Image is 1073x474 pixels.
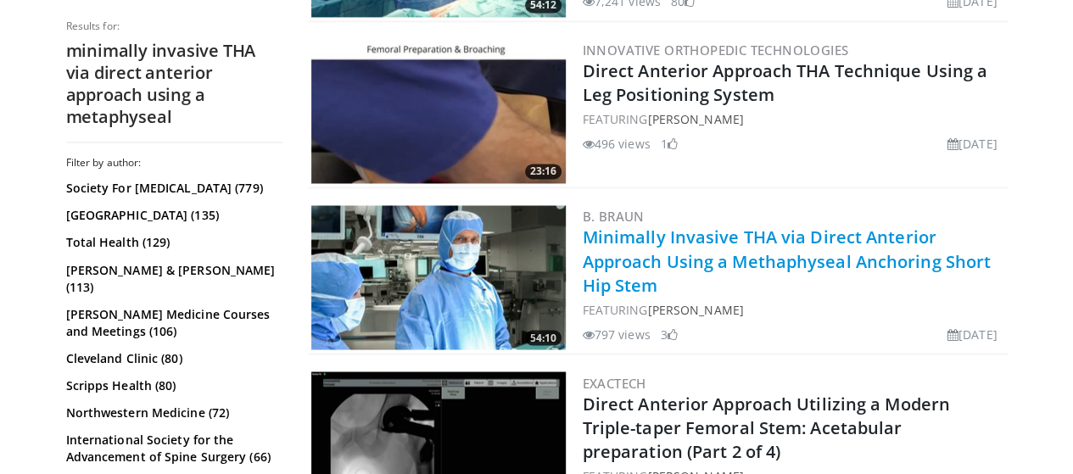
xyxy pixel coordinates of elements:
a: International Society for the Advancement of Spine Surgery (66) [66,431,278,465]
img: 1c5368dc-c182-440c-96a2-ffbadccbea29.300x170_q85_crop-smart_upscale.jpg [311,205,566,349]
div: FEATURING [583,110,1004,128]
a: Direct Anterior Approach Utilizing a Modern Triple-taper Femoral Stem: Acetabular preparation (Pa... [583,392,950,462]
h3: Filter by author: [66,156,282,170]
li: 797 views [583,325,651,343]
li: [DATE] [947,135,998,153]
a: 54:10 [311,205,566,349]
a: [PERSON_NAME] [647,301,743,317]
a: B. Braun [583,208,645,225]
a: Innovative Orthopedic Technologies [583,42,849,59]
span: 23:16 [525,164,562,179]
a: Total Health (129) [66,234,278,251]
h2: minimally invasive THA via direct anterior approach using a metaphyseal [66,40,282,128]
a: 23:16 [311,39,566,183]
span: 54:10 [525,330,562,345]
a: [GEOGRAPHIC_DATA] (135) [66,207,278,224]
a: [PERSON_NAME] [647,111,743,127]
a: Scripps Health (80) [66,376,278,393]
a: [PERSON_NAME] Medicine Courses and Meetings (106) [66,305,278,339]
p: Results for: [66,20,282,33]
a: Exactech [583,374,646,391]
a: Society For [MEDICAL_DATA] (779) [66,180,278,197]
a: [PERSON_NAME] & [PERSON_NAME] (113) [66,261,278,295]
a: Direct Anterior Approach THA Technique Using a Leg Positioning System [583,59,988,106]
li: 3 [661,325,678,343]
a: Cleveland Clinic (80) [66,349,278,366]
a: Northwestern Medicine (72) [66,404,278,421]
li: [DATE] [947,325,998,343]
a: Minimally Invasive THA via Direct Anterior Approach Using a Methaphyseal Anchoring Short Hip Stem [583,226,992,296]
li: 1 [661,135,678,153]
li: 496 views [583,135,651,153]
div: FEATURING [583,300,1004,318]
img: 434586c6-11b9-4539-ab26-4e1f95a0afe0.300x170_q85_crop-smart_upscale.jpg [311,39,566,183]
